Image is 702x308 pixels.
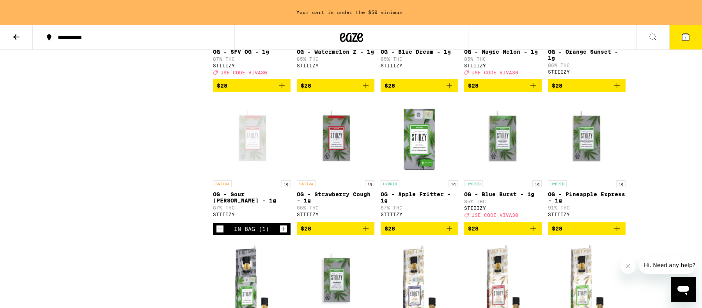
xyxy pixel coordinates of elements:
img: STIIIZY - OG - Blue Burst - 1g [464,99,542,176]
div: STIIIZY [464,63,542,68]
button: Add to bag [464,79,542,92]
p: 85% THC [297,205,374,210]
button: Add to bag [381,79,458,92]
p: OG - Watermelon Z - 1g [297,49,374,55]
p: HYBRID [464,180,483,187]
p: SATIVA [213,180,232,187]
span: $28 [552,83,562,89]
button: Add to bag [297,222,374,235]
button: Add to bag [464,222,542,235]
p: 85% THC [464,199,542,204]
div: STIIIZY [381,63,458,68]
div: STIIIZY [213,63,291,68]
a: Open page for OG - Apple Fritter - 1g from STIIIZY [381,99,458,222]
button: Add to bag [297,79,374,92]
p: 1g [448,180,458,187]
span: USE CODE VIVA30 [220,70,267,75]
p: OG - SFV OG - 1g [213,49,291,55]
p: OG - Blue Dream - 1g [381,49,458,55]
div: STIIIZY [548,212,626,217]
div: STIIIZY [548,69,626,74]
p: 1g [365,180,374,187]
span: USE CODE VIVA30 [472,70,518,75]
div: STIIIZY [213,212,291,217]
p: OG - Pineapple Express - 1g [548,191,626,204]
p: OG - Sour [PERSON_NAME] - 1g [213,191,291,204]
a: Open page for OG - Pineapple Express - 1g from STIIIZY [548,99,626,222]
span: $28 [385,83,395,89]
a: Open page for OG - Strawberry Cough - 1g from STIIIZY [297,99,374,222]
p: OG - Magic Melon - 1g [464,49,542,55]
button: Increment [280,225,287,233]
span: $28 [301,83,311,89]
span: $28 [468,225,479,232]
span: $28 [301,225,311,232]
button: Add to bag [213,79,291,92]
span: $28 [468,83,479,89]
div: In Bag (1) [234,226,269,232]
p: OG - Orange Sunset - 1g [548,49,626,61]
button: Add to bag [548,79,626,92]
div: STIIIZY [464,206,542,211]
button: Decrement [216,225,224,233]
iframe: Message from company [639,257,696,274]
span: $28 [217,83,227,89]
button: Add to bag [548,222,626,235]
p: 87% THC [213,205,291,210]
iframe: Close message [620,258,636,274]
p: 1g [532,180,542,187]
div: STIIIZY [297,63,374,68]
p: 87% THC [381,205,458,210]
button: 1 [669,25,702,49]
span: 1 [684,35,687,40]
p: SATIVA [297,180,316,187]
img: STIIIZY - OG - Pineapple Express - 1g [548,99,626,176]
p: HYBRID [548,180,567,187]
p: HYBRID [381,180,399,187]
img: STIIIZY - OG - Apple Fritter - 1g [381,99,458,176]
p: 1g [281,180,291,187]
p: 87% THC [213,56,291,62]
p: OG - Apple Fritter - 1g [381,191,458,204]
span: $28 [385,225,395,232]
p: 85% THC [464,56,542,62]
p: 91% THC [548,205,626,210]
p: OG - Blue Burst - 1g [464,191,542,197]
a: Open page for OG - Sour Tangie - 1g from STIIIZY [213,99,291,222]
p: OG - Strawberry Cough - 1g [297,191,374,204]
iframe: Button to launch messaging window [671,277,696,302]
a: Open page for OG - Blue Burst - 1g from STIIIZY [464,99,542,222]
span: $28 [552,225,562,232]
button: Add to bag [381,222,458,235]
p: 86% THC [548,63,626,68]
p: 85% THC [297,56,374,62]
span: USE CODE VIVA30 [472,213,518,218]
p: 85% THC [381,56,458,62]
img: STIIIZY - OG - Strawberry Cough - 1g [297,99,374,176]
div: STIIIZY [381,212,458,217]
div: STIIIZY [297,212,374,217]
p: 1g [616,180,626,187]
